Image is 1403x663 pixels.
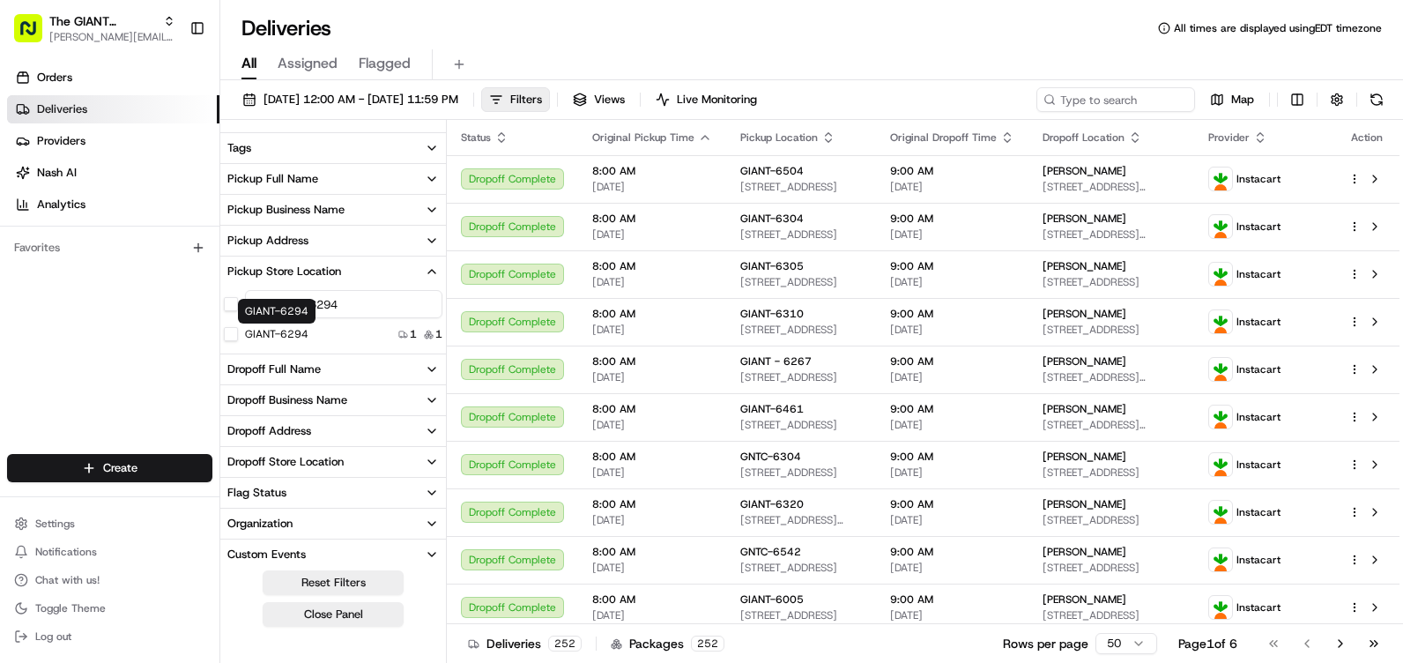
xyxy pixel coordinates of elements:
button: The GIANT Company [49,12,156,30]
button: Log out [7,624,212,649]
span: [PERSON_NAME] [1043,259,1126,273]
button: Pickup Store Location [220,257,446,287]
span: [STREET_ADDRESS] [740,180,862,194]
span: 8:00 AM [592,164,712,178]
button: Toggle Theme [7,596,212,621]
span: [DATE] [592,513,712,527]
div: Favorites [7,234,212,262]
div: Flag Status [227,485,286,501]
div: Pickup Full Name [227,171,318,187]
button: Filters [481,87,550,112]
div: 252 [691,636,724,652]
span: 9:00 AM [890,164,1014,178]
button: Tags [220,133,446,163]
span: Analytics [37,197,85,212]
button: Create [7,454,212,482]
span: Instacart [1236,362,1281,376]
span: 9:00 AM [890,259,1014,273]
button: Custom Events [220,540,446,570]
span: [DATE] [592,275,712,289]
a: Deliveries [7,95,219,123]
span: [STREET_ADDRESS] [1043,608,1180,622]
div: Pickup Store Location [227,264,341,279]
img: profile_instacart_ahold_partner.png [1209,310,1232,333]
img: Nash [18,18,53,53]
span: 9:00 AM [890,497,1014,511]
img: profile_instacart_ahold_partner.png [1209,215,1232,238]
span: GNTC-6542 [740,545,801,559]
span: Views [594,92,625,108]
span: [DATE] [890,608,1014,622]
a: Providers [7,127,219,155]
span: 9:00 AM [890,212,1014,226]
button: [PERSON_NAME][EMAIL_ADDRESS][PERSON_NAME][DOMAIN_NAME] [49,30,175,44]
button: Reset Filters [263,570,404,595]
img: 1736555255976-a54dd68f-1ca7-489b-9aae-adbdc363a1c4 [18,168,49,200]
span: [DATE] [592,561,712,575]
span: 8:00 AM [592,212,712,226]
span: [PERSON_NAME] [1043,212,1126,226]
div: Pickup Address [227,233,308,249]
span: Nash AI [37,165,77,181]
div: 📗 [18,257,32,272]
span: [STREET_ADDRESS][PERSON_NAME][PERSON_NAME] [740,513,862,527]
div: Dropoff Address [227,423,311,439]
span: Instacart [1236,600,1281,615]
span: 8:00 AM [592,497,712,511]
div: We're available if you need us! [60,186,223,200]
span: Orders [37,70,72,86]
span: Filters [510,92,542,108]
span: Status [461,130,491,145]
div: Page 1 of 6 [1178,635,1237,652]
span: [STREET_ADDRESS] [1043,323,1180,337]
span: 8:00 AM [592,354,712,369]
span: GIANT-6005 [740,592,804,607]
h1: Deliveries [241,14,331,42]
span: [DATE] [890,466,1014,480]
div: Deliveries [468,635,582,652]
span: [DATE] [890,561,1014,575]
span: 9:00 AM [890,402,1014,416]
button: Chat with us! [7,568,212,592]
span: [STREET_ADDRESS] [740,466,862,480]
span: [STREET_ADDRESS] [1043,275,1180,289]
span: [STREET_ADDRESS] [1043,513,1180,527]
div: Organization [227,516,293,532]
span: Settings [35,517,75,531]
span: GIANT-6304 [740,212,804,226]
span: Pickup Location [740,130,818,145]
span: Notifications [35,545,97,559]
button: The GIANT Company[PERSON_NAME][EMAIL_ADDRESS][PERSON_NAME][DOMAIN_NAME] [7,7,182,49]
span: Assigned [278,53,338,74]
span: [PERSON_NAME] [1043,545,1126,559]
span: Dropoff Location [1043,130,1125,145]
span: 9:00 AM [890,354,1014,369]
span: GNTC-6304 [740,450,801,464]
span: [DATE] [890,418,1014,432]
span: [PERSON_NAME] [1043,402,1126,416]
span: Instacart [1236,220,1281,234]
button: Dropoff Full Name [220,354,446,384]
img: profile_instacart_ahold_partner.png [1209,548,1232,571]
span: [STREET_ADDRESS] [740,323,862,337]
span: [DATE] 12:00 AM - [DATE] 11:59 PM [264,92,458,108]
button: Pickup Full Name [220,164,446,194]
span: [DATE] [890,513,1014,527]
span: [DATE] [592,227,712,242]
p: Rows per page [1003,635,1088,652]
a: Nash AI [7,159,219,187]
span: GIANT - 6267 [740,354,812,369]
span: [DATE] [592,418,712,432]
p: Welcome 👋 [18,71,321,99]
span: [DATE] [890,227,1014,242]
button: Close Panel [263,602,404,627]
div: 💻 [149,257,163,272]
div: Tags [227,140,251,156]
span: [DATE] [592,466,712,480]
span: Instacart [1236,315,1281,329]
div: Dropoff Business Name [227,392,347,408]
span: Instacart [1236,458,1281,472]
button: Refresh [1364,87,1389,112]
img: profile_instacart_ahold_partner.png [1209,596,1232,619]
span: 8:00 AM [592,545,712,559]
